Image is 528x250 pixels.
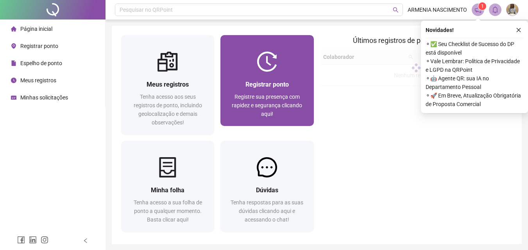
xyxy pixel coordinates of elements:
span: left [83,238,88,243]
span: close [516,27,521,33]
a: Registrar pontoRegistre sua presença com rapidez e segurança clicando aqui! [220,35,313,126]
a: DúvidasTenha respostas para as suas dúvidas clicando aqui e acessando o chat! [220,141,313,232]
span: ARMENIA NASCIMENTO [408,5,467,14]
span: search [393,7,399,13]
span: Dúvidas [256,186,278,194]
span: linkedin [29,236,37,244]
span: Registre sua presença com rapidez e segurança clicando aqui! [232,94,302,117]
span: Minhas solicitações [20,94,68,101]
span: Meus registros [20,77,56,83]
span: Últimos registros de ponto sincronizados [353,36,479,44]
span: ⚬ ✅ Seu Checklist de Sucesso do DP está disponível [426,40,523,57]
a: Meus registrosTenha acesso aos seus registros de ponto, incluindo geolocalização e demais observa... [121,35,214,135]
span: Espelho de ponto [20,60,62,66]
span: 1 [481,4,484,9]
span: Registrar ponto [20,43,58,49]
span: Novidades ! [426,26,454,34]
span: Meus registros [147,81,189,88]
span: home [11,26,16,32]
span: clock-circle [11,78,16,83]
span: ⚬ Vale Lembrar: Política de Privacidade e LGPD na QRPoint [426,57,523,74]
span: bell [492,6,499,13]
span: Registrar ponto [245,81,289,88]
a: Minha folhaTenha acesso a sua folha de ponto a qualquer momento. Basta clicar aqui! [121,141,214,232]
span: Tenha respostas para as suas dúvidas clicando aqui e acessando o chat! [231,199,303,223]
img: 63967 [507,4,518,16]
span: notification [474,6,481,13]
span: file [11,60,16,66]
span: Tenha acesso a sua folha de ponto a qualquer momento. Basta clicar aqui! [134,199,202,223]
span: instagram [41,236,48,244]
span: environment [11,43,16,49]
span: ⚬ 🤖 Agente QR: sua IA no Departamento Pessoal [426,74,523,91]
span: schedule [11,95,16,100]
span: facebook [17,236,25,244]
span: ⚬ 🚀 Em Breve, Atualização Obrigatória de Proposta Comercial [426,91,523,108]
span: Página inicial [20,26,52,32]
sup: 1 [478,2,486,10]
span: Minha folha [151,186,184,194]
span: Tenha acesso aos seus registros de ponto, incluindo geolocalização e demais observações! [134,94,202,126]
